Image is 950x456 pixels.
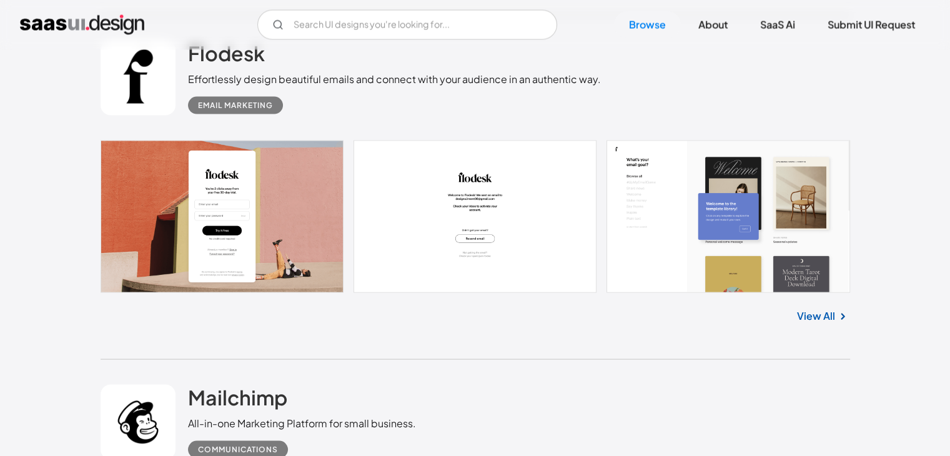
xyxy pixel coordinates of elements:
[797,309,835,324] a: View All
[257,10,557,40] input: Search UI designs you're looking for...
[188,385,287,410] h2: Mailchimp
[188,41,265,72] a: Flodesk
[188,385,287,416] a: Mailchimp
[188,41,265,66] h2: Flodesk
[188,416,416,431] div: All-in-one Marketing Platform for small business.
[20,15,144,35] a: home
[257,10,557,40] form: Email Form
[683,11,743,39] a: About
[614,11,681,39] a: Browse
[198,98,273,113] div: Email Marketing
[813,11,930,39] a: Submit UI Request
[745,11,810,39] a: SaaS Ai
[188,72,601,87] div: Effortlessly design beautiful emails and connect with your audience in an authentic way.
